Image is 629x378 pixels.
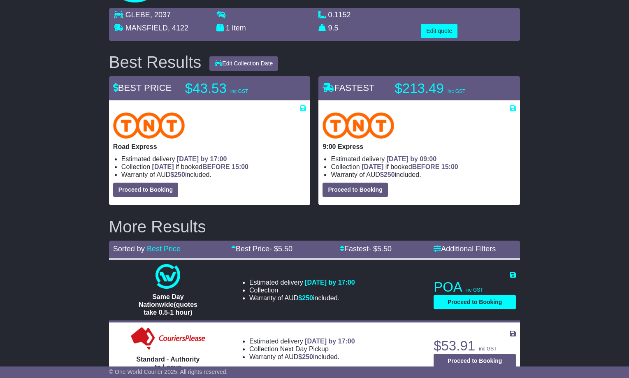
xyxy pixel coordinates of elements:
[152,163,174,170] span: [DATE]
[323,83,374,93] span: FASTEST
[269,245,292,253] span: - $
[278,245,292,253] span: 5.50
[434,338,516,354] p: $53.91
[302,295,313,301] span: 250
[412,163,440,170] span: BEFORE
[150,11,171,19] span: , 2037
[109,218,520,236] h2: More Results
[384,171,395,178] span: 250
[421,24,457,38] button: Edit quote
[109,369,228,375] span: © One World Courier 2025. All rights reserved.
[232,163,248,170] span: 15:00
[323,112,394,139] img: TNT Domestic: 9:00 Express
[249,294,355,302] li: Warranty of AUD included.
[121,155,306,163] li: Estimated delivery
[129,327,207,351] img: Couriers Please: Standard - Authority to Leave
[377,245,392,253] span: 5.50
[147,245,181,253] a: Best Price
[305,279,355,286] span: [DATE] by 17:00
[280,346,329,352] span: Next Day Pickup
[340,245,392,253] a: Fastest- $5.50
[380,171,395,178] span: $
[113,112,185,139] img: TNT Domestic: Road Express
[105,53,206,71] div: Best Results
[226,24,230,32] span: 1
[362,163,458,170] span: if booked
[302,353,313,360] span: 250
[434,245,496,253] a: Additional Filters
[249,345,355,353] li: Collection
[331,171,516,179] li: Warranty of AUD included.
[209,56,278,71] button: Edit Collection Date
[136,356,200,371] span: Standard - Authority to Leave
[174,171,185,178] span: 250
[328,11,351,19] span: 0.1152
[387,155,437,162] span: [DATE] by 09:00
[170,171,185,178] span: $
[369,245,392,253] span: - $
[441,163,458,170] span: 15:00
[331,163,516,171] li: Collection
[434,295,516,309] button: Proceed to Booking
[125,11,150,19] span: GLEBE
[152,163,248,170] span: if booked
[202,163,230,170] span: BEFORE
[448,88,465,94] span: inc GST
[121,163,306,171] li: Collection
[156,264,180,289] img: One World Courier: Same Day Nationwide(quotes take 0.5-1 hour)
[249,337,355,345] li: Estimated delivery
[249,286,355,294] li: Collection
[113,245,145,253] span: Sorted by
[231,245,292,253] a: Best Price- $5.50
[168,24,188,32] span: , 4122
[249,353,355,361] li: Warranty of AUD included.
[395,80,497,97] p: $213.49
[328,24,339,32] span: 9.5
[185,80,288,97] p: $43.53
[434,354,516,368] button: Proceed to Booking
[125,24,168,32] span: MANSFIELD
[479,346,497,352] span: inc GST
[298,295,313,301] span: $
[298,353,313,360] span: $
[323,143,516,151] p: 9:00 Express
[121,171,306,179] li: Warranty of AUD included.
[434,279,516,295] p: POA
[232,24,246,32] span: item
[249,278,355,286] li: Estimated delivery
[177,155,227,162] span: [DATE] by 17:00
[113,143,306,151] p: Road Express
[230,88,248,94] span: inc GST
[139,293,197,316] span: Same Day Nationwide(quotes take 0.5-1 hour)
[362,163,383,170] span: [DATE]
[465,287,483,293] span: inc GST
[323,183,388,197] button: Proceed to Booking
[331,155,516,163] li: Estimated delivery
[113,183,178,197] button: Proceed to Booking
[305,338,355,345] span: [DATE] by 17:00
[113,83,172,93] span: BEST PRICE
